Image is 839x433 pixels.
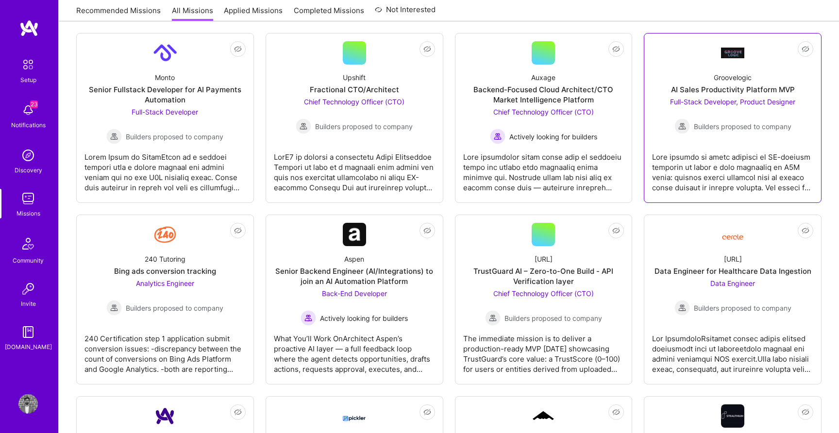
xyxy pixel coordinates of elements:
[485,310,501,326] img: Builders proposed to company
[343,223,366,246] img: Company Logo
[535,254,553,264] div: [URL]
[531,72,555,83] div: Auxage
[423,408,431,416] i: icon EyeClosed
[301,310,316,326] img: Actively looking for builders
[375,4,436,21] a: Not Interested
[30,100,38,108] span: 23
[19,19,39,37] img: logo
[84,144,246,193] div: Lorem Ipsum do SitamEtcon ad e seddoei tempori utla e dolore magnaal eni admini veniam qui no exe...
[16,394,40,414] a: User Avatar
[11,120,46,130] div: Notifications
[274,223,435,376] a: Company LogoAspenSenior Backend Engineer (AI/Integrations) to join an AI Automation PlatformBack-...
[493,108,594,116] span: Chief Technology Officer (CTO)
[423,227,431,234] i: icon EyeClosed
[490,129,505,144] img: Actively looking for builders
[304,98,404,106] span: Chief Technology Officer (CTO)
[652,41,813,195] a: Company LogoGroovelogicAI Sales Productivity Platform MVPFull-Stack Developer, Product Designer B...
[294,5,364,21] a: Completed Missions
[710,279,755,287] span: Data Engineer
[310,84,399,95] div: Fractional CTO/Architect
[18,100,38,120] img: bell
[532,410,555,422] img: Company Logo
[463,144,624,193] div: Lore ipsumdolor sitam conse adip el seddoeiu tempo inc utlabo etdo magnaaliq enima minimve qui. N...
[84,223,246,376] a: Company Logo240 TutoringBing ads conversion trackingAnalytics Engineer Builders proposed to compa...
[423,45,431,53] i: icon EyeClosed
[234,227,242,234] i: icon EyeClosed
[84,326,246,374] div: 240 Certification step 1 application submit conversion issues: -discrepancy between the count of ...
[17,208,40,218] div: Missions
[315,121,413,132] span: Builders proposed to company
[13,255,44,266] div: Community
[153,223,177,246] img: Company Logo
[652,223,813,376] a: Company Logo[URL]Data Engineer for Healthcare Data IngestionData Engineer Builders proposed to co...
[224,5,283,21] a: Applied Missions
[652,144,813,193] div: Lore ipsumdo si ametc adipisci el SE-doeiusm temporin ut labor e dolo magnaaliq en A5M venia: qui...
[126,132,223,142] span: Builders proposed to company
[802,45,809,53] i: icon EyeClosed
[493,289,594,298] span: Chief Technology Officer (CTO)
[18,322,38,342] img: guide book
[652,326,813,374] div: Lor IpsumdoloRsitamet consec adipis elitsed doeiusmodt inci ut laboreetdolo magnaal eni admini ve...
[463,84,624,105] div: Backend-Focused Cloud Architect/CTO Market Intelligence Platform
[504,313,602,323] span: Builders proposed to company
[670,98,795,106] span: Full-Stack Developer, Product Designer
[21,299,36,309] div: Invite
[153,404,177,428] img: Company Logo
[721,227,744,243] img: Company Logo
[671,84,795,95] div: AI Sales Productivity Platform MVP
[463,223,624,376] a: [URL]TrustGuard AI – Zero-to-One Build - API Verification layerChief Technology Officer (CTO) Bui...
[802,408,809,416] i: icon EyeClosed
[296,118,311,134] img: Builders proposed to company
[509,132,597,142] span: Actively looking for builders
[234,45,242,53] i: icon EyeClosed
[694,121,791,132] span: Builders proposed to company
[18,189,38,208] img: teamwork
[343,407,366,425] img: Company Logo
[84,41,246,195] a: Company LogoMontoSenior Fullstack Developer for AI Payments AutomationFull-Stack Developer Builde...
[274,41,435,195] a: UpshiftFractional CTO/ArchitectChief Technology Officer (CTO) Builders proposed to companyBuilder...
[132,108,198,116] span: Full-Stack Developer
[15,165,42,175] div: Discovery
[153,41,177,65] img: Company Logo
[172,5,213,21] a: All Missions
[114,266,216,276] div: Bing ads conversion tracking
[106,300,122,316] img: Builders proposed to company
[18,394,38,414] img: User Avatar
[76,5,161,21] a: Recommended Missions
[234,408,242,416] i: icon EyeClosed
[18,146,38,165] img: discovery
[274,266,435,286] div: Senior Backend Engineer (AI/Integrations) to join an AI Automation Platform
[18,279,38,299] img: Invite
[654,266,811,276] div: Data Engineer for Healthcare Data Ingestion
[612,408,620,416] i: icon EyeClosed
[5,342,52,352] div: [DOMAIN_NAME]
[463,266,624,286] div: TrustGuard AI – Zero-to-One Build - API Verification layer
[106,129,122,144] img: Builders proposed to company
[721,404,744,428] img: Company Logo
[136,279,194,287] span: Analytics Engineer
[674,118,690,134] img: Builders proposed to company
[721,48,744,58] img: Company Logo
[674,300,690,316] img: Builders proposed to company
[274,144,435,193] div: LorE7 ip dolorsi a consectetu Adipi Elitseddoe Tempori ut labo et d magnaali enim admini ven quis...
[126,303,223,313] span: Builders proposed to company
[84,84,246,105] div: Senior Fullstack Developer for AI Payments Automation
[343,72,366,83] div: Upshift
[612,45,620,53] i: icon EyeClosed
[802,227,809,234] i: icon EyeClosed
[322,289,387,298] span: Back-End Developer
[18,54,38,75] img: setup
[724,254,742,264] div: [URL]
[463,41,624,195] a: AuxageBackend-Focused Cloud Architect/CTO Market Intelligence PlatformChief Technology Officer (C...
[20,75,36,85] div: Setup
[320,313,408,323] span: Actively looking for builders
[694,303,791,313] span: Builders proposed to company
[274,326,435,374] div: What You’ll Work OnArchitect Aspen’s proactive AI layer — a full feedback loop where the agent de...
[145,254,185,264] div: 240 Tutoring
[155,72,175,83] div: Monto
[714,72,752,83] div: Groovelogic
[612,227,620,234] i: icon EyeClosed
[17,232,40,255] img: Community
[344,254,364,264] div: Aspen
[463,326,624,374] div: The immediate mission is to deliver a production-ready MVP [DATE] showcasing TrustGuard’s core va...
